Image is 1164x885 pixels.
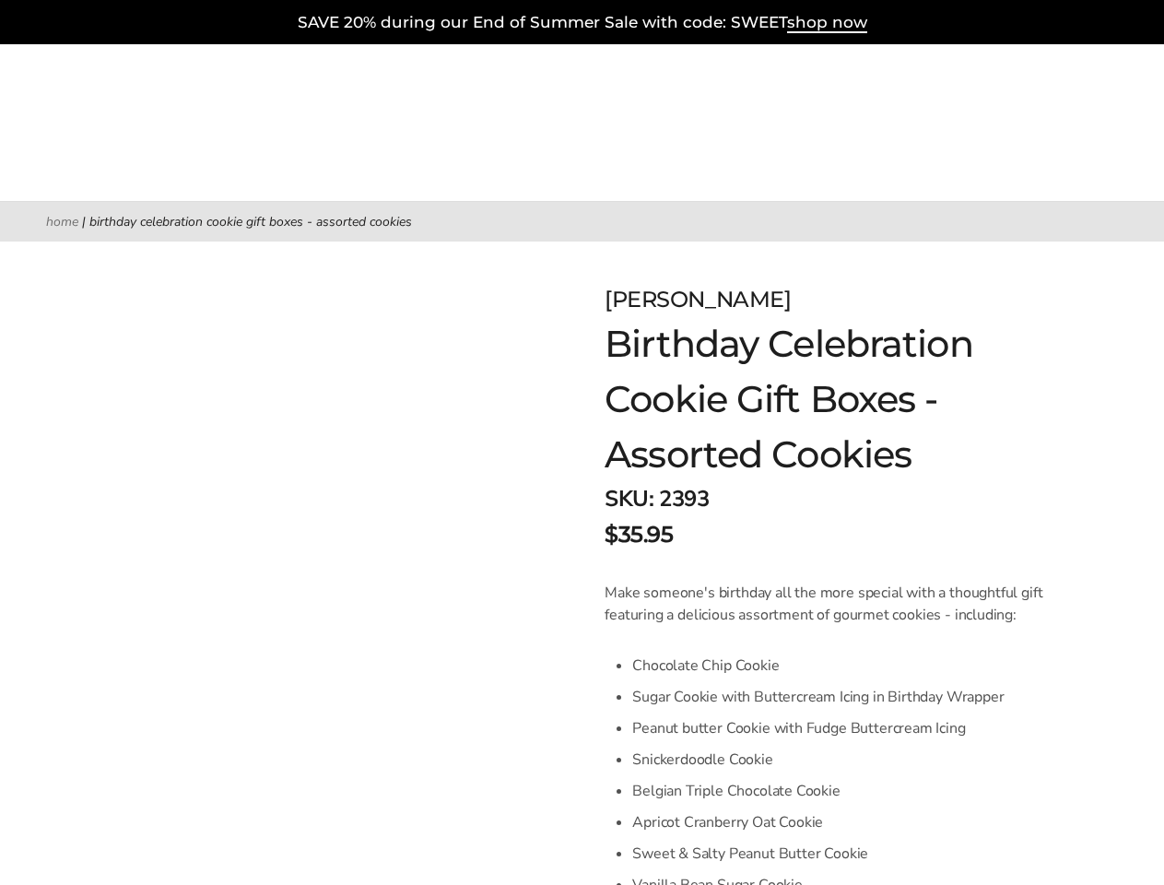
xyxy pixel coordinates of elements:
span: | [82,213,86,230]
span: Birthday Celebration Cookie Gift Boxes - Assorted Cookies [89,213,412,230]
li: Apricot Cranberry Oat Cookie [632,807,1072,838]
p: Make someone's birthday all the more special with a thoughtful gift featuring a delicious assortm... [605,582,1072,626]
li: Belgian Triple Chocolate Cookie [632,775,1072,807]
a: Home [46,213,78,230]
li: Chocolate Chip Cookie [632,650,1072,681]
span: $35.95 [605,518,673,551]
li: Sugar Cookie with Buttercream Icing in Birthday Wrapper [632,681,1072,713]
li: Sweet & Salty Peanut Butter Cookie [632,838,1072,869]
li: Snickerdoodle Cookie [632,744,1072,775]
span: 2393 [659,484,709,513]
h1: Birthday Celebration Cookie Gift Boxes - Assorted Cookies [605,316,1072,482]
div: [PERSON_NAME] [605,283,1072,316]
span: shop now [787,13,867,33]
strong: SKU: [605,484,653,513]
a: SAVE 20% during our End of Summer Sale with code: SWEETshop now [298,13,867,33]
li: Peanut butter Cookie with Fudge Buttercream Icing [632,713,1072,744]
nav: breadcrumbs [46,211,1118,232]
